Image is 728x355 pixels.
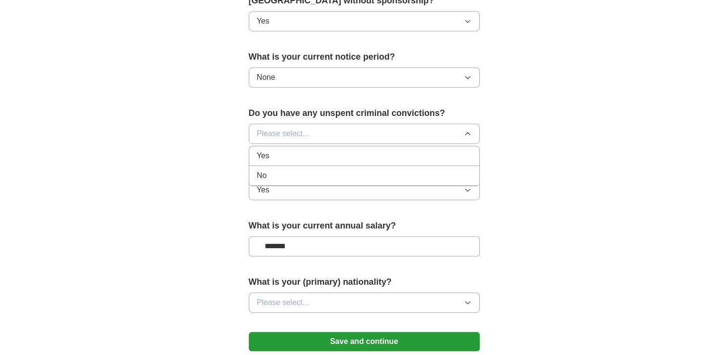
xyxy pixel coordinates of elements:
button: Please select... [249,124,480,144]
span: None [257,72,275,83]
button: Please select... [249,292,480,313]
span: Yes [257,15,269,27]
span: Please select... [257,297,309,308]
button: Yes [249,180,480,200]
button: None [249,67,480,88]
button: Yes [249,11,480,31]
label: What is your current annual salary? [249,219,480,232]
label: What is your (primary) nationality? [249,276,480,289]
label: What is your current notice period? [249,51,480,63]
span: Yes [257,184,269,196]
span: No [257,170,267,181]
span: Please select... [257,128,309,139]
label: Do you have any unspent criminal convictions? [249,107,480,120]
button: Save and continue [249,332,480,351]
span: Yes [257,150,269,162]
